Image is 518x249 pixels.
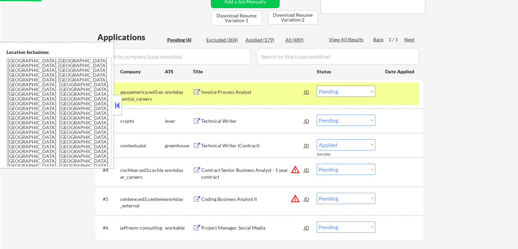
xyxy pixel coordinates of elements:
button: Download Resume Variation 1 [211,10,262,26]
div: JD [303,164,310,176]
div: JD [303,115,310,127]
div: View All Results [329,36,365,43]
input: Search by company (case sensitive) [97,48,251,64]
div: workday [165,167,193,174]
div: Company [120,68,165,75]
div: Title [193,68,310,75]
button: Download Resume Variation 2 [268,10,318,25]
div: Applications [97,33,165,41]
div: JD [303,193,310,205]
div: centene.wd5.centene_external [120,196,165,209]
div: Location Inclusions: [6,49,111,56]
div: Coding Business Analyst II [201,196,304,203]
div: ATS [165,68,193,75]
div: greenhouse [165,142,193,149]
div: Invoice Process Analyst [201,89,304,96]
div: lever [165,118,193,124]
div: #5 [103,196,115,203]
div: aquaamerica.wd5.essential_careers [120,89,165,102]
div: Applied (179) [246,36,280,43]
div: #4 [103,167,115,174]
div: Pending (6) [167,36,201,43]
input: Search by title (case sensitive) [257,48,419,64]
div: Technical Writer (Contract) [201,142,304,149]
div: workday [165,196,193,203]
div: workable [165,224,193,231]
div: Contract Senior Business Analyst - 1 year contract [201,167,304,180]
div: contextualai [120,142,165,149]
button: warning_amber [291,165,300,174]
div: #6 [103,224,115,231]
div: Project Manager, Social Media [201,224,304,231]
div: cochlear.wd3.cochlear_careers [120,167,165,180]
div: jeffreym-consulting [120,224,165,231]
div: JD [303,86,310,98]
button: warning_amber [291,194,300,203]
div: JD [303,221,310,234]
div: Date Applied [385,68,415,75]
div: workday [165,89,193,96]
div: JD [303,139,310,151]
div: crypto [120,118,165,124]
div: Status [317,65,375,77]
div: All (489) [285,36,319,43]
div: Excluded (304) [206,36,240,43]
div: Back [373,36,384,43]
div: success [317,151,344,157]
div: Next [404,36,415,43]
div: Technical Writer [201,118,304,124]
div: 1 / 1 [389,36,404,43]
